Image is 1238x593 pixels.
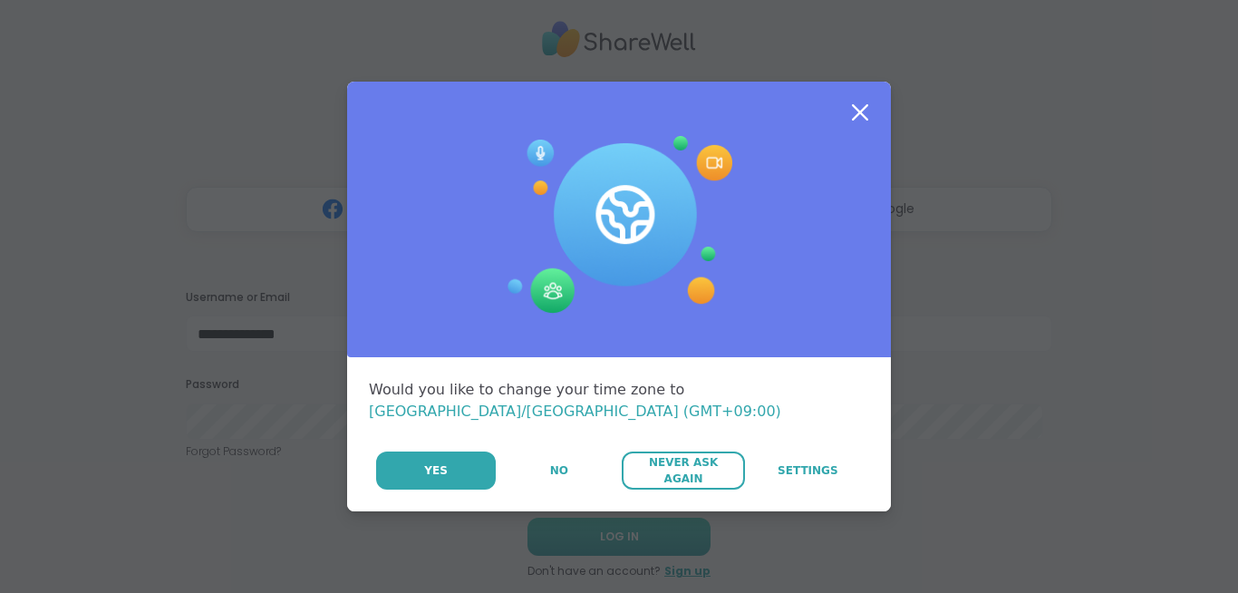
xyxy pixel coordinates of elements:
span: Yes [424,462,448,479]
span: Never Ask Again [631,454,735,487]
a: Settings [747,452,869,490]
span: No [550,462,568,479]
button: Yes [376,452,496,490]
span: Settings [778,462,838,479]
button: Never Ask Again [622,452,744,490]
img: Session Experience [506,136,732,314]
span: [GEOGRAPHIC_DATA]/[GEOGRAPHIC_DATA] (GMT+09:00) [369,403,781,420]
button: No [498,452,620,490]
div: Would you like to change your time zone to [369,379,869,423]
